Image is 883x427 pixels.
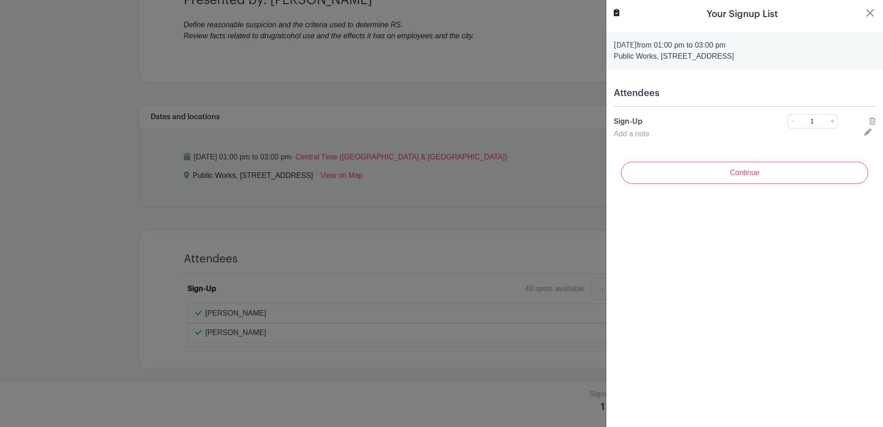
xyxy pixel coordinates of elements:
[614,130,649,138] a: Add a note
[614,40,876,51] p: from 01:00 pm to 03:00 pm
[614,51,876,62] p: Public Works, [STREET_ADDRESS]
[614,42,637,49] strong: [DATE]
[865,7,876,18] button: Close
[614,88,876,99] h5: Attendees
[707,7,778,21] h5: Your Signup List
[827,114,838,128] a: +
[787,114,798,128] a: -
[621,162,868,184] input: Continue
[614,116,762,127] p: Sign-Up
